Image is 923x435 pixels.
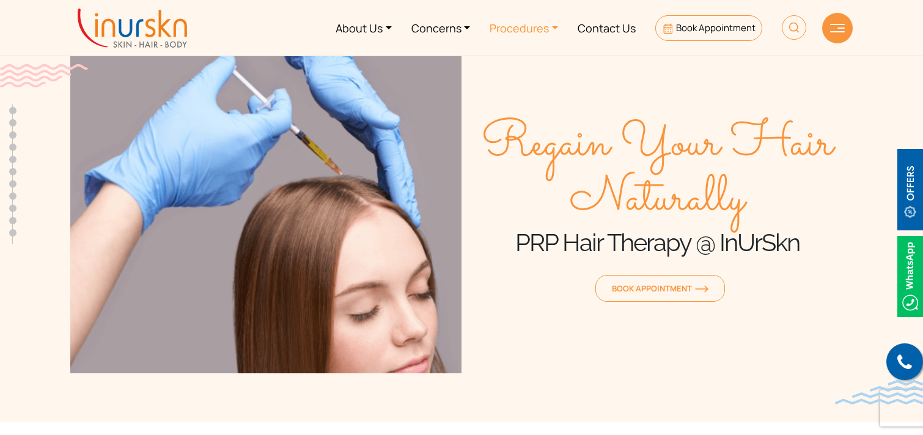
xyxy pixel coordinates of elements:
[461,117,853,227] span: Regain Your Hair Naturally
[897,269,923,282] a: Whatsappicon
[897,149,923,230] img: offerBt
[595,275,725,302] a: Book Appointmentorange-arrow
[835,380,923,404] img: bluewave
[782,15,806,40] img: HeaderSearch
[402,5,480,51] a: Concerns
[568,5,645,51] a: Contact Us
[326,5,402,51] a: About Us
[897,236,923,317] img: Whatsappicon
[612,283,708,294] span: Book Appointment
[480,5,568,51] a: Procedures
[830,24,845,32] img: hamLine.svg
[695,285,708,293] img: orange-arrow
[78,9,187,48] img: inurskn-logo
[461,227,853,258] h1: PRP Hair Therapy @ InUrSkn
[676,21,756,34] span: Book Appointment
[655,15,762,41] a: Book Appointment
